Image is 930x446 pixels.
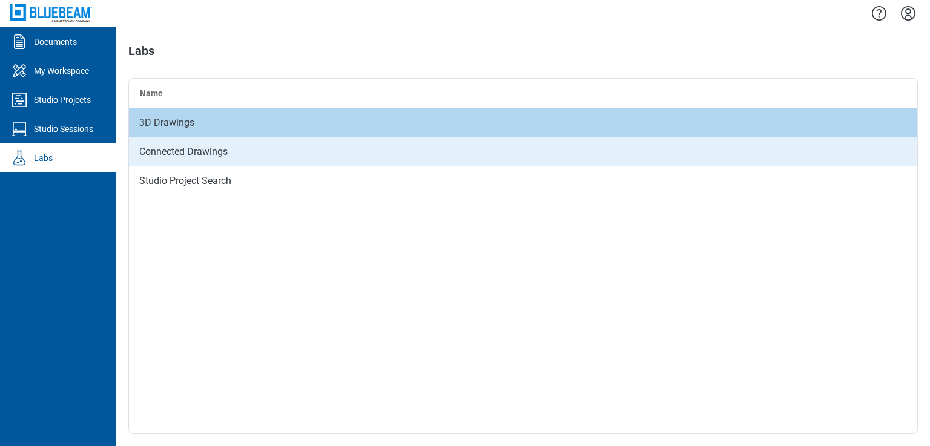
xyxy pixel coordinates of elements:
img: Bluebeam, Inc. [10,4,92,22]
div: Documents [34,36,77,48]
svg: Documents [10,32,29,51]
span: Name [140,88,163,98]
svg: Labs [10,148,29,168]
div: Studio Projects [34,94,91,106]
div: My Workspace [34,65,89,77]
svg: My Workspace [10,61,29,80]
div: 3D Drawings [129,108,917,137]
div: Studio Project Search [129,166,917,195]
div: Connected Drawings [129,137,917,166]
div: Studio Sessions [34,123,93,135]
svg: Studio Projects [10,90,29,110]
svg: Studio Sessions [10,119,29,139]
button: Settings [899,3,918,24]
div: Labs [34,152,53,164]
h1: Labs [128,44,154,64]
